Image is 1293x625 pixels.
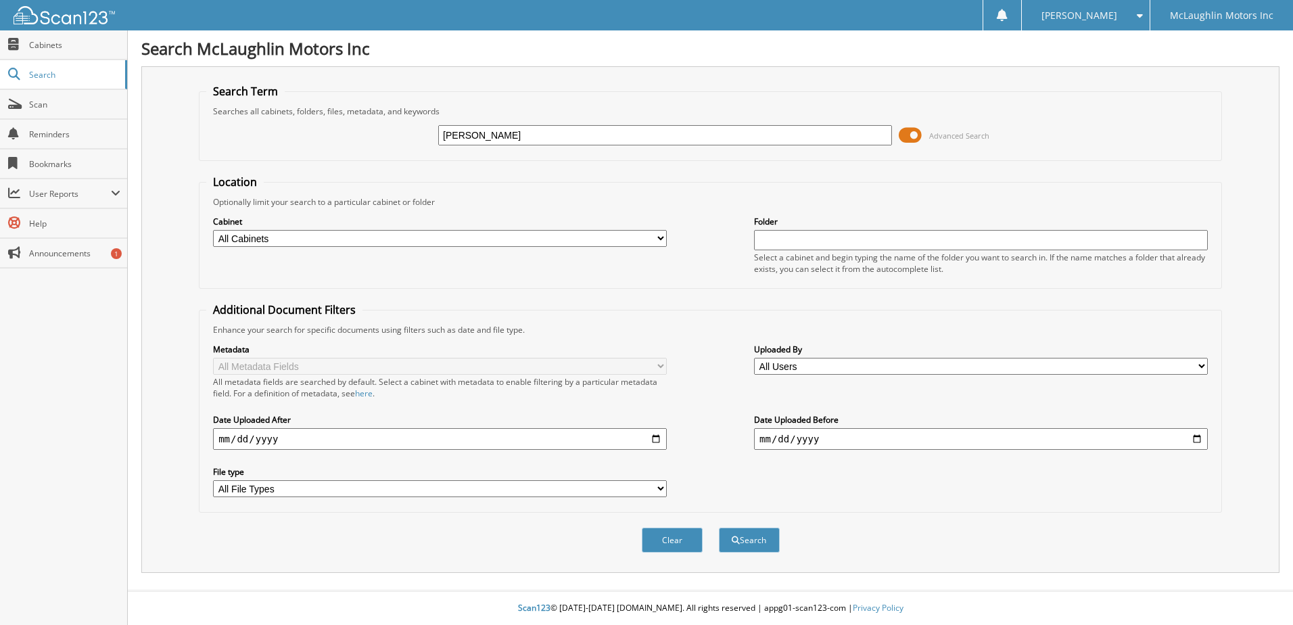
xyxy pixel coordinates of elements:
label: Date Uploaded After [213,414,667,425]
a: Privacy Policy [853,602,903,614]
div: Optionally limit your search to a particular cabinet or folder [206,196,1215,208]
legend: Additional Document Filters [206,302,362,317]
input: end [754,428,1208,450]
label: File type [213,466,667,478]
span: [PERSON_NAME] [1041,11,1117,20]
span: Scan123 [518,602,550,614]
button: Search [719,528,780,553]
div: Searches all cabinets, folders, files, metadata, and keywords [206,106,1215,117]
span: User Reports [29,188,111,200]
span: Search [29,69,118,80]
label: Folder [754,216,1208,227]
span: Reminders [29,129,120,140]
div: Select a cabinet and begin typing the name of the folder you want to search in. If the name match... [754,252,1208,275]
span: Help [29,218,120,229]
legend: Search Term [206,84,285,99]
span: Cabinets [29,39,120,51]
button: Clear [642,528,703,553]
span: Scan [29,99,120,110]
label: Uploaded By [754,344,1208,355]
input: start [213,428,667,450]
span: Announcements [29,248,120,259]
h1: Search McLaughlin Motors Inc [141,37,1279,60]
label: Cabinet [213,216,667,227]
div: © [DATE]-[DATE] [DOMAIN_NAME]. All rights reserved | appg01-scan123-com | [128,592,1293,625]
img: scan123-logo-white.svg [14,6,115,24]
label: Date Uploaded Before [754,414,1208,425]
div: Enhance your search for specific documents using filters such as date and file type. [206,324,1215,335]
div: 1 [111,248,122,259]
span: McLaughlin Motors Inc [1170,11,1273,20]
label: Metadata [213,344,667,355]
div: All metadata fields are searched by default. Select a cabinet with metadata to enable filtering b... [213,376,667,399]
a: here [355,388,373,399]
span: Advanced Search [929,131,989,141]
span: Bookmarks [29,158,120,170]
iframe: Chat Widget [1225,560,1293,625]
legend: Location [206,175,264,189]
